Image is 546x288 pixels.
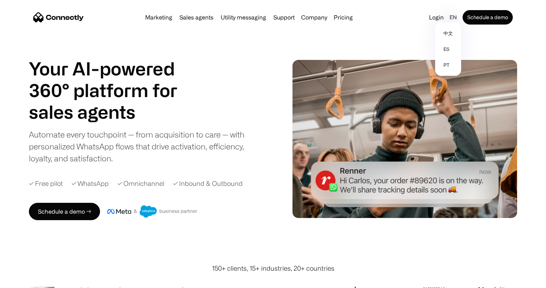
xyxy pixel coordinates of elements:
div: en [447,12,461,22]
div: Company [301,12,327,22]
div: ✓ Omnichannel [117,179,164,188]
div: Company [299,12,329,22]
div: ✓ Inbound & Outbound [173,179,243,188]
a: es [438,41,458,57]
a: Utility messaging [218,14,269,20]
a: Schedule a demo → [29,203,100,220]
a: Sales agents [177,14,216,20]
a: Marketing [142,14,175,20]
aside: Language selected: English [7,275,43,285]
ul: Language list [14,275,43,285]
div: en [450,12,457,22]
div: Automate every touchpoint — from acquisition to care — with personalized WhatsApp flows that driv... [29,128,256,164]
div: ✓ WhatsApp [71,179,109,188]
div: ✓ Free pilot [29,179,63,188]
a: Login [426,12,447,22]
a: home [33,12,84,23]
img: Meta and Salesforce business partner badge. [107,205,198,218]
a: Pricing [331,14,356,20]
a: 中文 [438,25,458,41]
nav: en [435,22,461,76]
a: Schedule a demo [463,10,513,25]
div: carousel [29,101,195,123]
a: Support [270,14,298,20]
h1: Your AI-powered 360° platform for [29,58,195,101]
div: 1 of 4 [29,101,195,123]
div: 150+ clients, 15+ industries, 20+ countries [212,263,334,273]
a: pt [438,57,458,73]
h1: sales agents [29,101,195,123]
